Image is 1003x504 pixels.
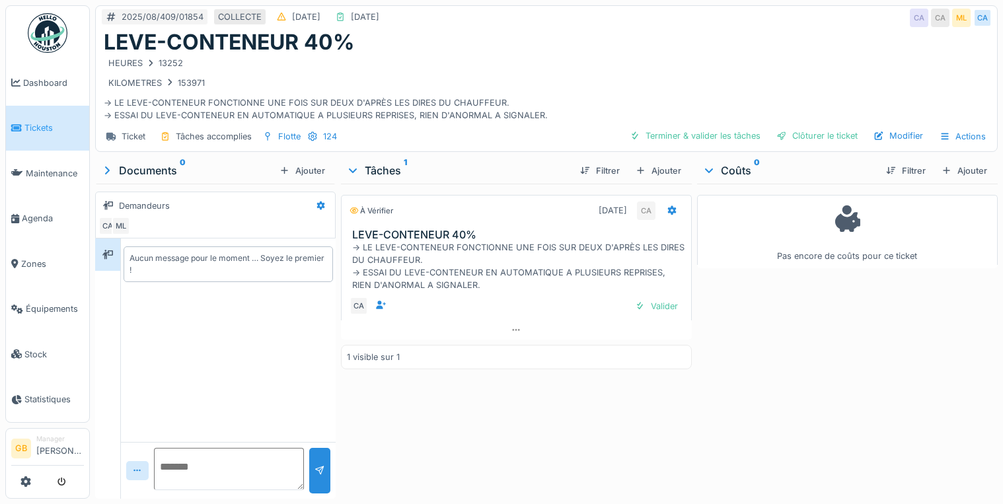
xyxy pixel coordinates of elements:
div: ML [952,9,971,27]
div: Valider [630,297,683,315]
a: GB Manager[PERSON_NAME] [11,434,84,466]
a: Stock [6,332,89,377]
span: Maintenance [26,167,84,180]
div: Tâches [346,162,569,178]
div: Aucun message pour le moment … Soyez le premier ! [130,252,327,276]
a: Agenda [6,196,89,242]
a: Statistiques [6,377,89,423]
div: Manager [36,434,84,444]
div: Filtrer [881,162,931,180]
a: Dashboard [6,60,89,106]
div: Tâches accomplies [176,130,252,143]
li: GB [11,439,31,458]
div: Filtrer [575,162,625,180]
div: Clôturer le ticket [771,127,863,145]
sup: 0 [754,162,760,178]
div: Ajouter [630,162,687,180]
div: Pas encore de coûts pour ce ticket [706,201,989,262]
div: ML [112,217,130,235]
div: -> LE LEVE-CONTENEUR FONCTIONNE UNE FOIS SUR DEUX D'APRÈS LES DIRES DU CHAUFFEUR. -> ESSAI DU LEV... [104,55,989,122]
div: Terminer & valider les tâches [624,127,766,145]
sup: 0 [180,162,186,178]
div: CA [931,9,949,27]
span: Statistiques [24,393,84,406]
div: Demandeurs [119,199,170,212]
div: [DATE] [351,11,379,23]
div: CA [637,201,655,220]
div: CA [910,9,928,27]
a: Zones [6,241,89,287]
div: CA [98,217,117,235]
div: 1 visible sur 1 [347,351,400,363]
div: 124 [323,130,337,143]
div: Modifier [868,127,928,145]
span: Zones [21,258,84,270]
img: Badge_color-CXgf-gQk.svg [28,13,67,53]
span: Tickets [24,122,84,134]
div: CA [350,297,368,315]
div: Ajouter [274,162,330,180]
div: Flotte [278,130,301,143]
div: KILOMETRES 153971 [108,77,205,89]
div: À vérifier [350,205,393,217]
span: Dashboard [23,77,84,89]
div: [DATE] [292,11,320,23]
div: COLLECTE [218,11,262,23]
div: Ticket [122,130,145,143]
a: Équipements [6,287,89,332]
a: Tickets [6,106,89,151]
li: [PERSON_NAME] [36,434,84,462]
div: Ajouter [936,162,992,180]
h1: LEVE-CONTENEUR 40% [104,30,355,55]
span: Équipements [26,303,84,315]
span: Agenda [22,212,84,225]
div: HEURES 13252 [108,57,183,69]
div: Documents [100,162,274,178]
div: 2025/08/409/01854 [122,11,204,23]
h3: LEVE-CONTENEUR 40% [352,229,685,241]
a: Maintenance [6,151,89,196]
div: [DATE] [599,204,627,217]
sup: 1 [404,162,407,178]
span: Stock [24,348,84,361]
div: CA [973,9,992,27]
div: Actions [934,127,992,146]
div: -> LE LEVE-CONTENEUR FONCTIONNE UNE FOIS SUR DEUX D'APRÈS LES DIRES DU CHAUFFEUR. -> ESSAI DU LEV... [352,241,685,292]
div: Coûts [702,162,875,178]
